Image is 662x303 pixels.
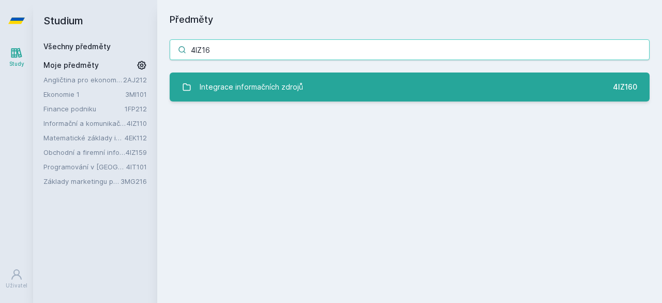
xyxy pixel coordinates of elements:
[43,75,123,85] a: Angličtina pro ekonomická studia 2 (B2/C1)
[613,82,637,92] div: 4IZ160
[200,77,303,97] div: Integrace informačních zdrojů
[43,147,126,157] a: Obchodní a firemní informace
[125,134,147,142] a: 4EK112
[170,73,650,102] a: Integrace informačních zdrojů 4IZ160
[170,12,650,27] h1: Předměty
[125,90,147,98] a: 3MI101
[126,148,147,156] a: 4IZ159
[43,42,111,51] a: Všechny předměty
[123,76,147,84] a: 2AJ212
[170,39,650,60] input: Název nebo ident předmětu…
[43,89,125,99] a: Ekonomie 1
[43,133,125,143] a: Matematické základy informatiky
[126,163,147,171] a: 4IT101
[9,60,24,68] div: Study
[127,119,147,127] a: 4IZ110
[43,104,125,114] a: Finance podniku
[43,60,99,70] span: Moje předměty
[2,263,31,295] a: Uživatel
[125,105,147,113] a: 1FP212
[43,162,126,172] a: Programování v [GEOGRAPHIC_DATA]
[121,177,147,185] a: 3MG216
[43,118,127,128] a: Informační a komunikační technologie
[6,282,27,290] div: Uživatel
[2,41,31,73] a: Study
[43,176,121,186] a: Základy marketingu pro informatiky a statistiky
